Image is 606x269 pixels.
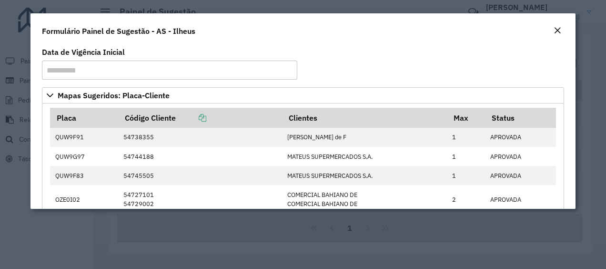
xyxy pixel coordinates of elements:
[447,108,485,128] th: Max
[42,87,565,103] a: Mapas Sugeridos: Placa-Cliente
[282,128,447,147] td: [PERSON_NAME] de F
[485,108,556,128] th: Status
[447,166,485,185] td: 1
[50,128,119,147] td: QUW9F91
[485,185,556,213] td: APROVADA
[119,128,282,147] td: 54738355
[485,147,556,166] td: APROVADA
[50,147,119,166] td: QUW9G97
[176,113,206,123] a: Copiar
[42,25,195,37] h4: Formulário Painel de Sugestão - AS - Ilheus
[447,185,485,213] td: 2
[282,147,447,166] td: MATEUS SUPERMERCADOS S.A.
[282,166,447,185] td: MATEUS SUPERMERCADOS S.A.
[50,108,119,128] th: Placa
[119,185,282,213] td: 54727101 54729002
[282,108,447,128] th: Clientes
[50,166,119,185] td: QUW9F83
[58,92,170,99] span: Mapas Sugeridos: Placa-Cliente
[119,147,282,166] td: 54744188
[282,185,447,213] td: COMERCIAL BAHIANO DE COMERCIAL BAHIANO DE
[50,185,119,213] td: OZE0I02
[485,166,556,185] td: APROVADA
[447,128,485,147] td: 1
[485,128,556,147] td: APROVADA
[554,27,561,34] em: Fechar
[119,108,282,128] th: Código Cliente
[42,46,125,58] label: Data de Vigência Inicial
[551,25,564,37] button: Close
[447,147,485,166] td: 1
[119,166,282,185] td: 54745505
